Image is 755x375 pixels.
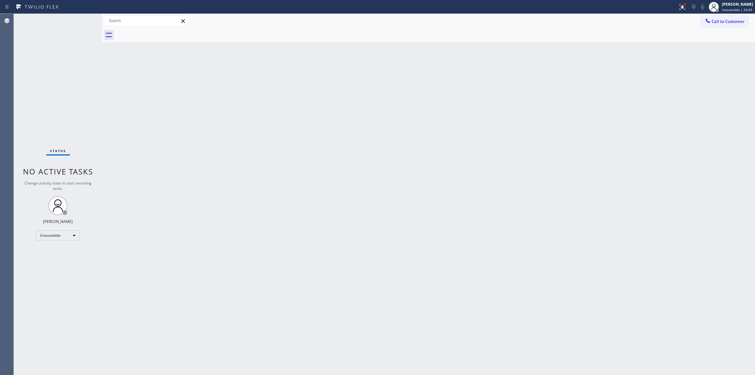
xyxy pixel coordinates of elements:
[712,19,745,24] span: Call to Customer
[104,16,188,26] input: Search
[50,149,66,153] span: Status
[698,3,707,11] button: Mute
[722,2,753,7] div: [PERSON_NAME]
[722,8,752,12] span: Unavailable | 55:09
[43,219,73,224] div: [PERSON_NAME]
[36,230,80,241] div: Unavailable
[701,15,749,27] button: Call to Customer
[25,180,92,191] span: Change activity state to start receiving tasks.
[23,166,93,177] span: No active tasks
